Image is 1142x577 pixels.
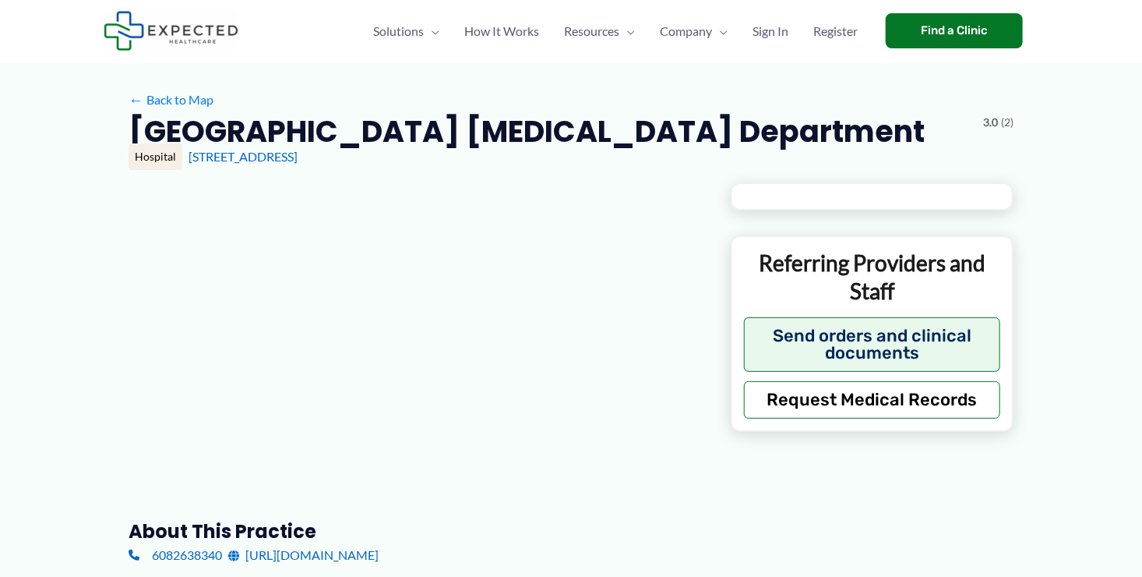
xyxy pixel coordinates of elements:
img: Expected Healthcare Logo - side, dark font, small [104,11,238,51]
p: Referring Providers and Staff [744,249,1000,306]
span: (2) [1001,112,1013,133]
span: Solutions [373,4,424,58]
nav: Primary Site Navigation [361,4,870,58]
span: How It Works [464,4,539,58]
div: Hospital [129,143,182,170]
span: Register [813,4,858,58]
h3: About this practice [129,519,706,543]
span: Company [660,4,712,58]
h2: [GEOGRAPHIC_DATA] [MEDICAL_DATA] Department [129,112,925,150]
span: Sign In [753,4,788,58]
button: Request Medical Records [744,381,1000,419]
span: 3.0 [983,112,998,133]
a: Register [801,4,870,58]
button: Send orders and clinical documents [744,317,1000,372]
span: Menu Toggle [619,4,635,58]
a: CompanyMenu Toggle [647,4,740,58]
span: Menu Toggle [424,4,439,58]
span: ← [129,92,143,107]
a: [URL][DOMAIN_NAME] [228,543,379,567]
span: Menu Toggle [712,4,728,58]
a: ←Back to Map [129,88,213,112]
a: [STREET_ADDRESS] [189,149,298,164]
a: Find a Clinic [886,13,1023,48]
a: Sign In [740,4,801,58]
a: How It Works [452,4,552,58]
a: SolutionsMenu Toggle [361,4,452,58]
span: Resources [564,4,619,58]
a: 6082638340 [129,543,222,567]
a: ResourcesMenu Toggle [552,4,647,58]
